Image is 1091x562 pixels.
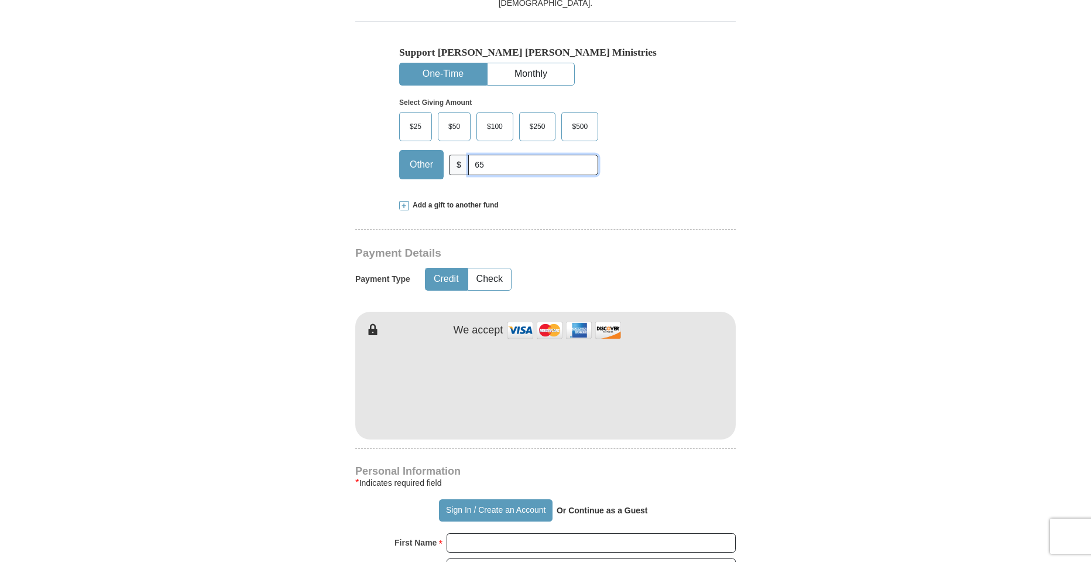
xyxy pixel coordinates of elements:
[394,534,437,551] strong: First Name
[355,466,736,476] h4: Personal Information
[468,155,598,175] input: Other Amount
[404,118,427,135] span: $25
[404,156,439,173] span: Other
[439,499,552,522] button: Sign In / Create an Account
[524,118,551,135] span: $250
[355,476,736,490] div: Indicates required field
[468,268,511,290] button: Check
[409,200,499,210] span: Add a gift to another fund
[566,118,593,135] span: $500
[488,63,574,85] button: Monthly
[449,155,469,175] span: $
[355,247,654,260] h3: Payment Details
[481,118,509,135] span: $100
[454,324,503,337] h4: We accept
[426,268,467,290] button: Credit
[400,63,486,85] button: One-Time
[399,46,692,59] h5: Support [PERSON_NAME] [PERSON_NAME] Ministries
[506,318,623,343] img: credit cards accepted
[442,118,466,135] span: $50
[399,98,472,107] strong: Select Giving Amount
[557,506,648,515] strong: Or Continue as a Guest
[355,274,410,284] h5: Payment Type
